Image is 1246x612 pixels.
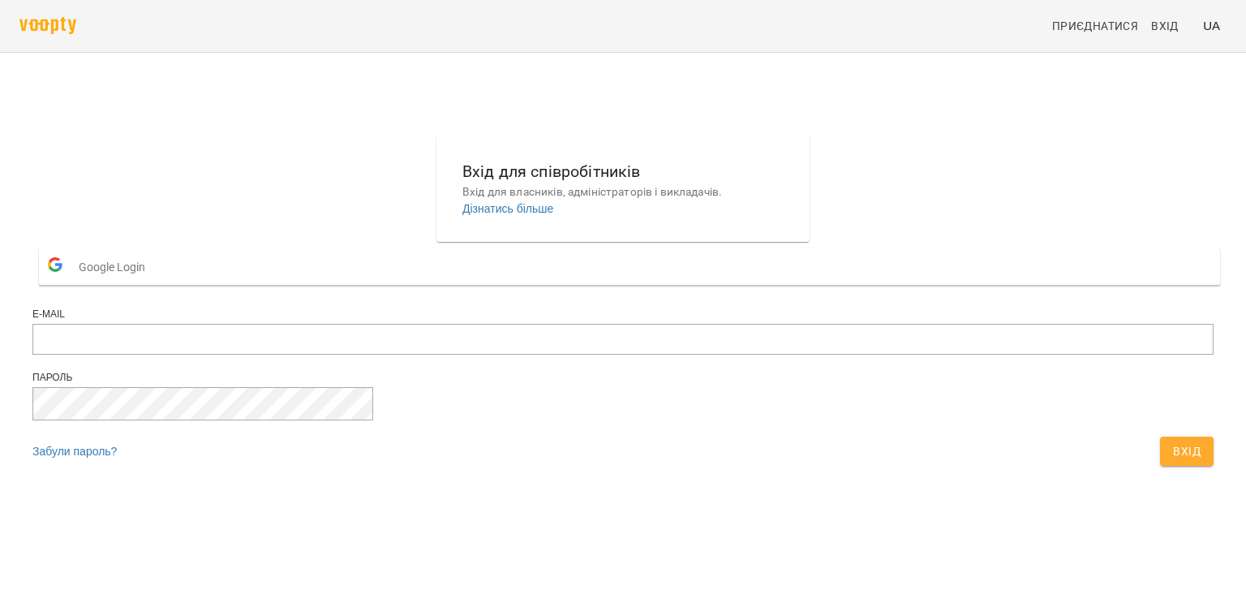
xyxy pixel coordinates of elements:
[32,308,1214,321] div: E-mail
[1052,16,1138,36] span: Приєднатися
[1173,442,1201,461] span: Вхід
[19,17,76,34] img: voopty.png
[39,248,1220,285] button: Google Login
[32,371,1214,385] div: Пароль
[1160,437,1214,466] button: Вхід
[462,159,784,184] h6: Вхід для співробітників
[1151,16,1179,36] span: Вхід
[32,445,117,458] a: Забули пароль?
[449,146,797,230] button: Вхід для співробітниківВхід для власників, адміністраторів і викладачів.Дізнатись більше
[1203,17,1220,34] span: UA
[462,184,784,200] p: Вхід для власників, адміністраторів і викладачів.
[1145,11,1197,41] a: Вхід
[79,251,153,283] span: Google Login
[462,202,553,215] a: Дізнатись більше
[1197,11,1227,41] button: UA
[1046,11,1145,41] a: Приєднатися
